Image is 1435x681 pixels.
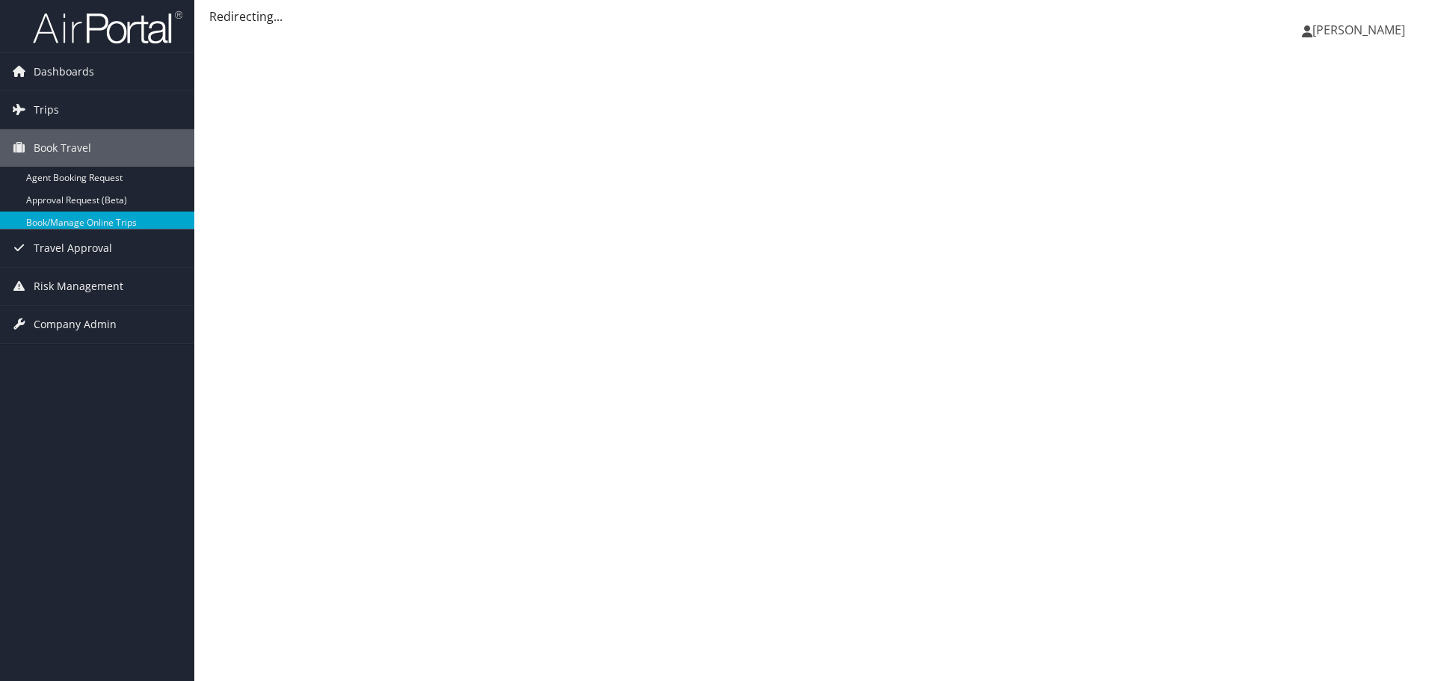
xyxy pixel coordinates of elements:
[33,10,182,45] img: airportal-logo.png
[1312,22,1405,38] span: [PERSON_NAME]
[34,229,112,267] span: Travel Approval
[1302,7,1420,52] a: [PERSON_NAME]
[209,7,1420,25] div: Redirecting...
[34,91,59,129] span: Trips
[34,53,94,90] span: Dashboards
[34,306,117,343] span: Company Admin
[34,268,123,305] span: Risk Management
[34,129,91,167] span: Book Travel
